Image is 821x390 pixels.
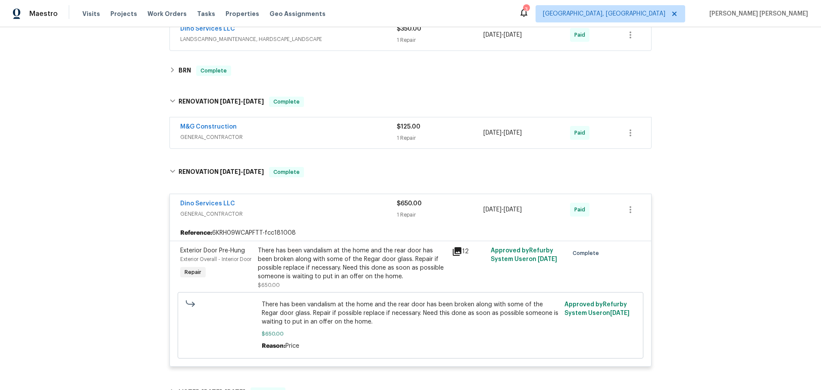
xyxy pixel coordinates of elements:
[397,26,421,32] span: $350.00
[110,9,137,18] span: Projects
[706,9,808,18] span: [PERSON_NAME] [PERSON_NAME]
[574,129,589,137] span: Paid
[29,9,58,18] span: Maestro
[243,98,264,104] span: [DATE]
[543,9,665,18] span: [GEOGRAPHIC_DATA], [GEOGRAPHIC_DATA]
[180,35,397,44] span: LANDSCAPING_MAINTENANCE, HARDSCAPE_LANDSCAPE
[285,343,299,349] span: Price
[483,31,522,39] span: -
[270,97,303,106] span: Complete
[262,330,560,338] span: $650.00
[262,300,560,326] span: There has been vandalism at the home and the rear door has been broken along with some of the Reg...
[573,249,602,258] span: Complete
[538,256,557,262] span: [DATE]
[574,205,589,214] span: Paid
[180,201,235,207] a: Dino Services LLC
[483,129,522,137] span: -
[483,205,522,214] span: -
[397,211,483,219] div: 1 Repair
[574,31,589,39] span: Paid
[179,167,264,177] h6: RENOVATION
[180,257,251,262] span: Exterior Overall - Interior Door
[504,32,522,38] span: [DATE]
[258,283,280,288] span: $650.00
[220,169,241,175] span: [DATE]
[197,66,230,75] span: Complete
[170,225,651,241] div: 6KRH09WCAPFTT-fcc181008
[220,98,241,104] span: [DATE]
[180,124,237,130] a: M&G Construction
[523,5,529,14] div: 3
[504,207,522,213] span: [DATE]
[180,26,235,32] a: Dino Services LLC
[167,88,654,116] div: RENOVATION [DATE]-[DATE]Complete
[397,36,483,44] div: 1 Repair
[564,302,630,316] span: Approved by Refurby System User on
[220,169,264,175] span: -
[180,229,212,237] b: Reference:
[504,130,522,136] span: [DATE]
[220,98,264,104] span: -
[397,134,483,142] div: 1 Repair
[262,343,285,349] span: Reason:
[270,168,303,176] span: Complete
[180,248,245,254] span: Exterior Door Pre-Hung
[180,210,397,218] span: GENERAL_CONTRACTOR
[147,9,187,18] span: Work Orders
[258,246,447,281] div: There has been vandalism at the home and the rear door has been broken along with some of the Reg...
[397,124,420,130] span: $125.00
[269,9,326,18] span: Geo Assignments
[483,130,501,136] span: [DATE]
[179,97,264,107] h6: RENOVATION
[397,201,422,207] span: $650.00
[82,9,100,18] span: Visits
[167,60,654,81] div: BRN Complete
[610,310,630,316] span: [DATE]
[491,248,557,262] span: Approved by Refurby System User on
[197,11,215,17] span: Tasks
[167,158,654,186] div: RENOVATION [DATE]-[DATE]Complete
[483,207,501,213] span: [DATE]
[181,268,205,277] span: Repair
[243,169,264,175] span: [DATE]
[483,32,501,38] span: [DATE]
[452,246,486,257] div: 12
[180,133,397,142] span: GENERAL_CONTRACTOR
[226,9,259,18] span: Properties
[179,66,191,76] h6: BRN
